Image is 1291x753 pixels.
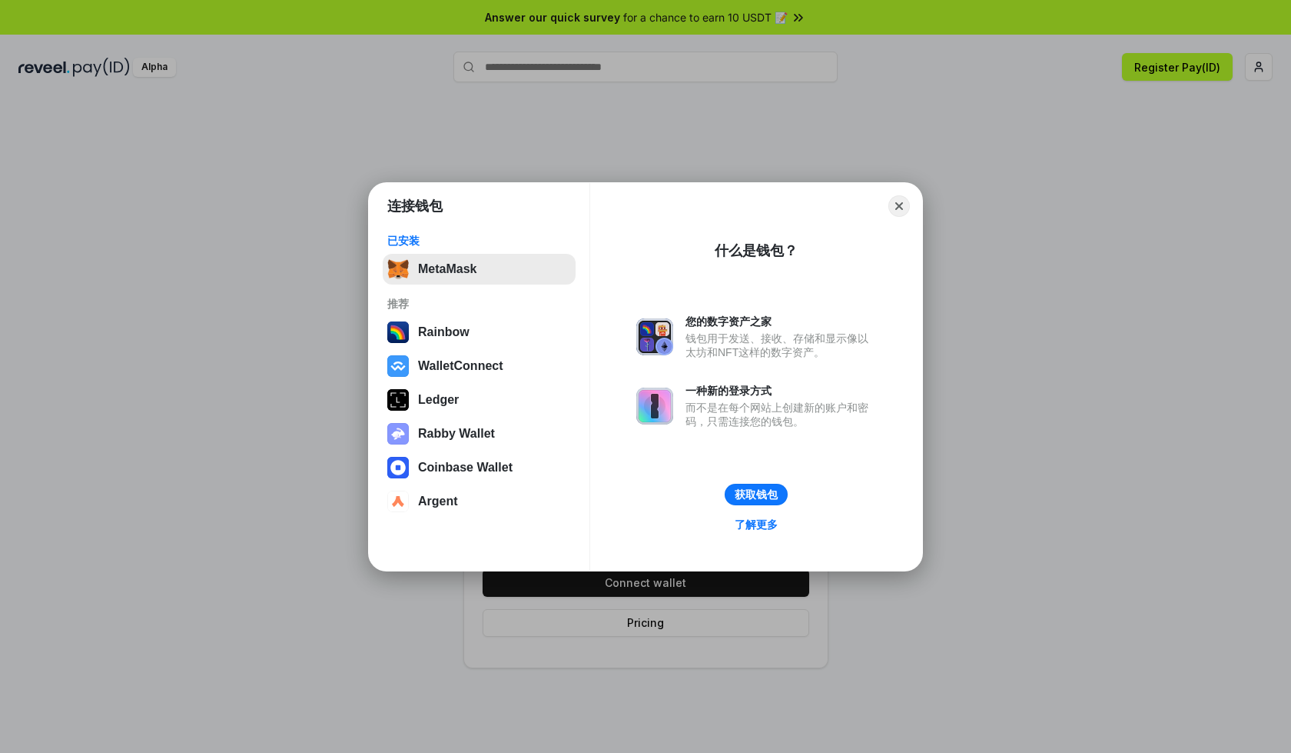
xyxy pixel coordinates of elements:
[387,197,443,215] h1: 连接钱包
[735,488,778,501] div: 获取钱包
[383,351,576,381] button: WalletConnect
[387,322,409,343] img: svg+xml,%3Csvg%20width%3D%22120%22%20height%3D%22120%22%20viewBox%3D%220%200%20120%20120%22%20fil...
[735,518,778,531] div: 了解更多
[418,427,495,441] div: Rabby Wallet
[418,325,470,339] div: Rainbow
[418,495,458,508] div: Argent
[418,461,513,475] div: Coinbase Wallet
[387,423,409,445] img: svg+xml,%3Csvg%20xmlns%3D%22http%3A%2F%2Fwww.w3.org%2F2000%2Fsvg%22%20fill%3D%22none%22%20viewBox...
[387,355,409,377] img: svg+xml,%3Csvg%20width%3D%2228%22%20height%3D%2228%22%20viewBox%3D%220%200%2028%2028%22%20fill%3D...
[383,452,576,483] button: Coinbase Wallet
[387,234,571,248] div: 已安装
[418,359,503,373] div: WalletConnect
[725,484,788,505] button: 获取钱包
[418,393,459,407] div: Ledger
[387,389,409,411] img: svg+xml,%3Csvg%20xmlns%3D%22http%3A%2F%2Fwww.w3.org%2F2000%2Fsvg%22%20width%3D%2228%22%20height%3...
[383,254,576,285] button: MetaMask
[383,385,576,415] button: Ledger
[715,242,798,260] div: 什么是钱包？
[387,457,409,478] img: svg+xml,%3Csvg%20width%3D%2228%22%20height%3D%2228%22%20viewBox%3D%220%200%2028%2028%22%20fill%3D...
[383,486,576,517] button: Argent
[387,258,409,280] img: svg+xml,%3Csvg%20fill%3D%22none%22%20height%3D%2233%22%20viewBox%3D%220%200%2035%2033%22%20width%...
[685,332,876,359] div: 钱包用于发送、接收、存储和显示像以太坊和NFT这样的数字资产。
[685,384,876,398] div: 一种新的登录方式
[418,262,476,276] div: MetaMask
[387,297,571,311] div: 推荐
[685,401,876,428] div: 而不是在每个网站上创建新的账户和密码，只需连接您的钱包。
[636,388,673,425] img: svg+xml,%3Csvg%20xmlns%3D%22http%3A%2F%2Fwww.w3.org%2F2000%2Fsvg%22%20fill%3D%22none%22%20viewBox...
[636,318,673,355] img: svg+xml,%3Csvg%20xmlns%3D%22http%3A%2F%2Fwww.w3.org%2F2000%2Fsvg%22%20fill%3D%22none%22%20viewBox...
[888,195,910,217] button: Close
[725,515,787,535] a: 了解更多
[383,317,576,348] button: Rainbow
[685,315,876,328] div: 您的数字资产之家
[383,418,576,449] button: Rabby Wallet
[387,491,409,512] img: svg+xml,%3Csvg%20width%3D%2228%22%20height%3D%2228%22%20viewBox%3D%220%200%2028%2028%22%20fill%3D...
